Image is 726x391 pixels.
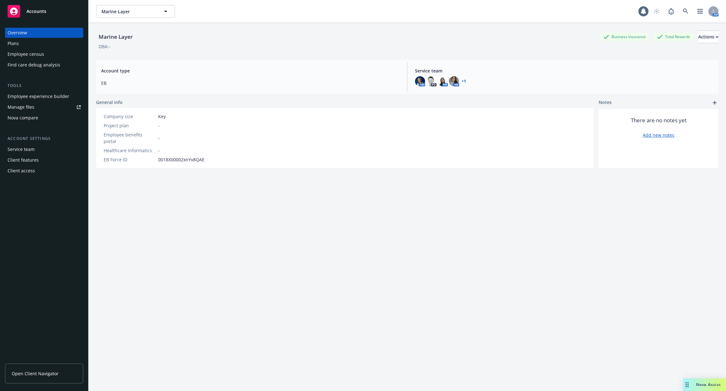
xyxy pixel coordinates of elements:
[694,5,706,18] a: Switch app
[104,113,156,120] div: Company size
[5,135,83,142] div: Account settings
[5,113,83,123] a: Nova compare
[643,132,674,138] a: Add new notes
[600,33,649,41] div: Business Insurance
[96,5,175,18] button: Marine Layer
[104,147,156,154] div: Healthcare Informatics
[158,113,166,120] span: Key
[12,370,59,377] span: Open Client Navigator
[101,80,400,86] span: EB
[654,33,693,41] div: Total Rewards
[8,102,34,112] div: Manage files
[8,113,38,123] div: Nova compare
[683,378,691,391] div: Drag to move
[631,117,687,124] span: There are no notes yet
[101,8,156,15] span: Marine Layer
[679,5,692,18] a: Search
[8,38,19,49] div: Plans
[696,382,721,387] span: Nova Assist
[158,156,205,163] span: 0018X00002xnYv8QAE
[5,60,83,70] a: Find care debug analysis
[5,91,83,101] a: Employee experience builder
[26,9,46,14] span: Accounts
[683,378,726,391] button: Nova Assist
[665,5,677,18] a: Report a Bug
[158,135,160,141] span: -
[96,99,123,106] span: General info
[8,28,27,38] div: Overview
[5,166,83,176] a: Client access
[5,144,83,154] a: Service team
[8,49,44,59] div: Employee census
[426,76,436,86] img: photo
[449,76,459,86] img: photo
[8,60,60,70] div: Find care debug analysis
[5,3,83,20] a: Accounts
[462,79,466,83] a: +1
[104,131,156,145] div: Employee benefits portal
[5,102,83,112] a: Manage files
[5,28,83,38] a: Overview
[415,67,713,74] span: Service team
[158,122,160,129] span: -
[104,156,156,163] div: EB Force ID
[8,144,35,154] div: Service team
[99,43,110,50] div: DBA: -
[698,31,718,43] button: Actions
[158,147,160,154] span: -
[5,155,83,165] a: Client features
[5,38,83,49] a: Plans
[650,5,663,18] a: Start snowing
[438,76,448,86] img: photo
[8,91,69,101] div: Employee experience builder
[415,76,425,86] img: photo
[711,99,718,106] a: add
[96,33,135,41] div: Marine Layer
[599,99,612,106] span: Notes
[5,83,83,89] div: Tools
[101,67,400,74] span: Account type
[8,166,35,176] div: Client access
[5,49,83,59] a: Employee census
[8,155,39,165] div: Client features
[104,122,156,129] div: Project plan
